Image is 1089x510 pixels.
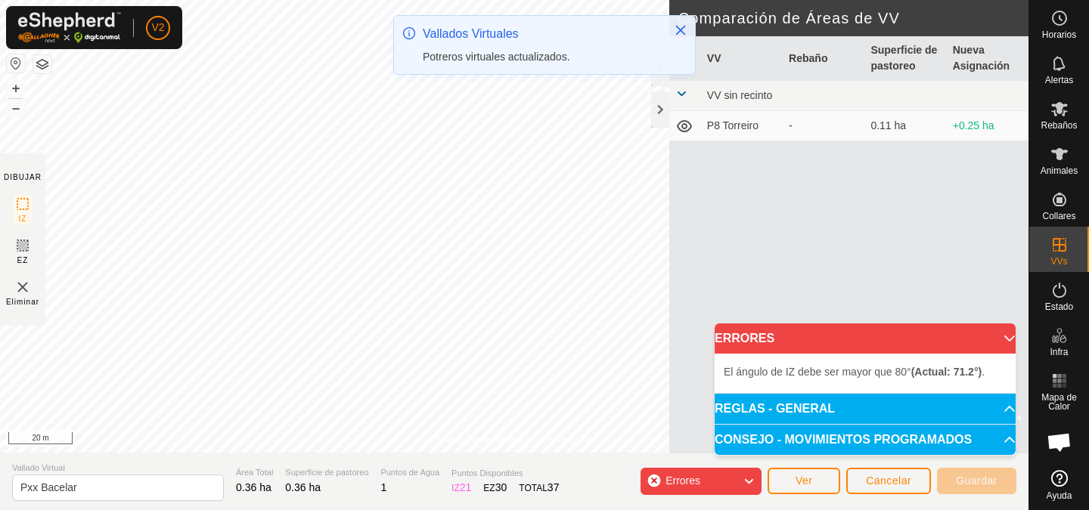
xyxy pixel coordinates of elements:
td: 0.11 ha [864,111,946,141]
a: Contáctenos [541,433,592,447]
th: Rebaño [783,36,864,81]
span: Ayuda [1047,491,1072,500]
button: – [7,99,25,117]
button: Ver [768,468,840,494]
div: IZ [451,480,471,496]
span: Puntos de Agua [380,466,439,479]
span: Puntos Disponibles [451,467,559,480]
span: 37 [548,481,560,493]
th: Nueva Asignación [947,36,1028,81]
span: VV sin recinto [707,89,772,101]
span: Estado [1045,302,1073,311]
button: Capas del Mapa [33,55,51,73]
span: Animales [1041,166,1078,175]
span: Cancelar [866,474,911,487]
button: + [7,79,25,97]
th: Superficie de pastoreo [864,36,946,81]
span: Eliminar [6,296,39,308]
button: Close [670,20,691,41]
div: TOTAL [519,480,559,496]
span: REGLAS - GENERAL [715,403,835,415]
span: 21 [460,481,472,493]
div: EZ [483,480,507,496]
span: Collares [1042,212,1075,221]
span: 30 [495,481,507,493]
button: Restablecer Mapa [7,54,25,73]
th: VV [701,36,783,81]
div: Chat abierto [1037,419,1082,465]
span: Errores [665,474,700,487]
span: Guardar [956,474,997,487]
span: IZ [19,213,27,224]
td: +0.25 ha [947,111,1028,141]
span: Área Total [236,466,273,479]
img: Logo Gallagher [18,12,121,43]
span: Rebaños [1041,121,1077,130]
span: CONSEJO - MOVIMIENTOS PROGRAMADOS [715,434,972,446]
button: Cancelar [846,468,931,494]
a: Ayuda [1029,464,1089,506]
p-accordion-header: CONSEJO - MOVIMIENTOS PROGRAMADOS [715,425,1016,455]
span: Horarios [1042,30,1076,39]
span: Infra [1050,348,1068,357]
button: Guardar [937,468,1016,494]
span: Superficie de pastoreo [285,466,368,479]
p-accordion-header: REGLAS - GENERAL [715,394,1016,424]
span: 0.36 ha [236,481,271,493]
div: Potreros virtuales actualizados. [423,49,659,65]
div: DIBUJAR [4,172,42,183]
td: P8 Torreiro [701,111,783,141]
span: ERRORES [715,332,774,345]
span: Mapa de Calor [1033,393,1085,411]
span: Alertas [1045,76,1073,85]
div: Vallados Virtuales [423,25,659,43]
h2: Comparación de Áreas de VV [678,9,1028,27]
a: Política de Privacidad [436,433,523,447]
span: Vallado Virtual [12,462,224,474]
p-accordion-content: ERRORES [715,354,1016,393]
span: El ángulo de IZ debe ser mayor que 80° . [724,366,985,378]
span: VVs [1050,257,1067,266]
div: - [789,118,858,134]
span: 0.36 ha [285,481,321,493]
img: VV [14,278,32,296]
span: Ver [796,474,813,487]
span: 1 [380,481,386,493]
span: EZ [17,255,29,266]
span: V2 [151,20,164,36]
p-accordion-header: ERRORES [715,323,1016,354]
b: (Actual: 71.2°) [911,366,982,378]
